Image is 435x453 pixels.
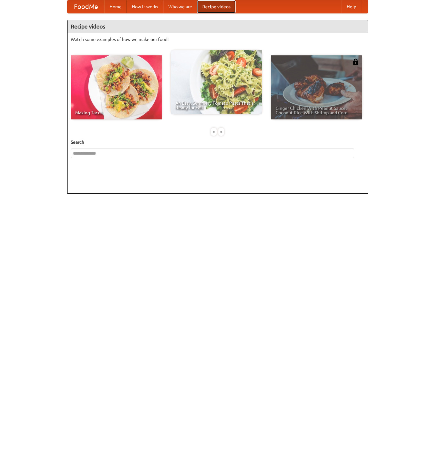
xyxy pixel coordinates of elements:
a: Who we are [163,0,197,13]
div: » [218,128,224,136]
a: How it works [127,0,163,13]
div: « [211,128,217,136]
h4: Recipe videos [68,20,368,33]
a: Home [104,0,127,13]
img: 483408.png [352,59,359,65]
a: FoodMe [68,0,104,13]
p: Watch some examples of how we make our food! [71,36,365,43]
a: An Easy, Summery Tomato Pasta That's Ready for Fall [171,50,262,114]
a: Recipe videos [197,0,236,13]
span: An Easy, Summery Tomato Pasta That's Ready for Fall [175,101,257,110]
span: Making Tacos [75,110,157,115]
a: Help [342,0,361,13]
h5: Search [71,139,365,145]
a: Making Tacos [71,55,162,119]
